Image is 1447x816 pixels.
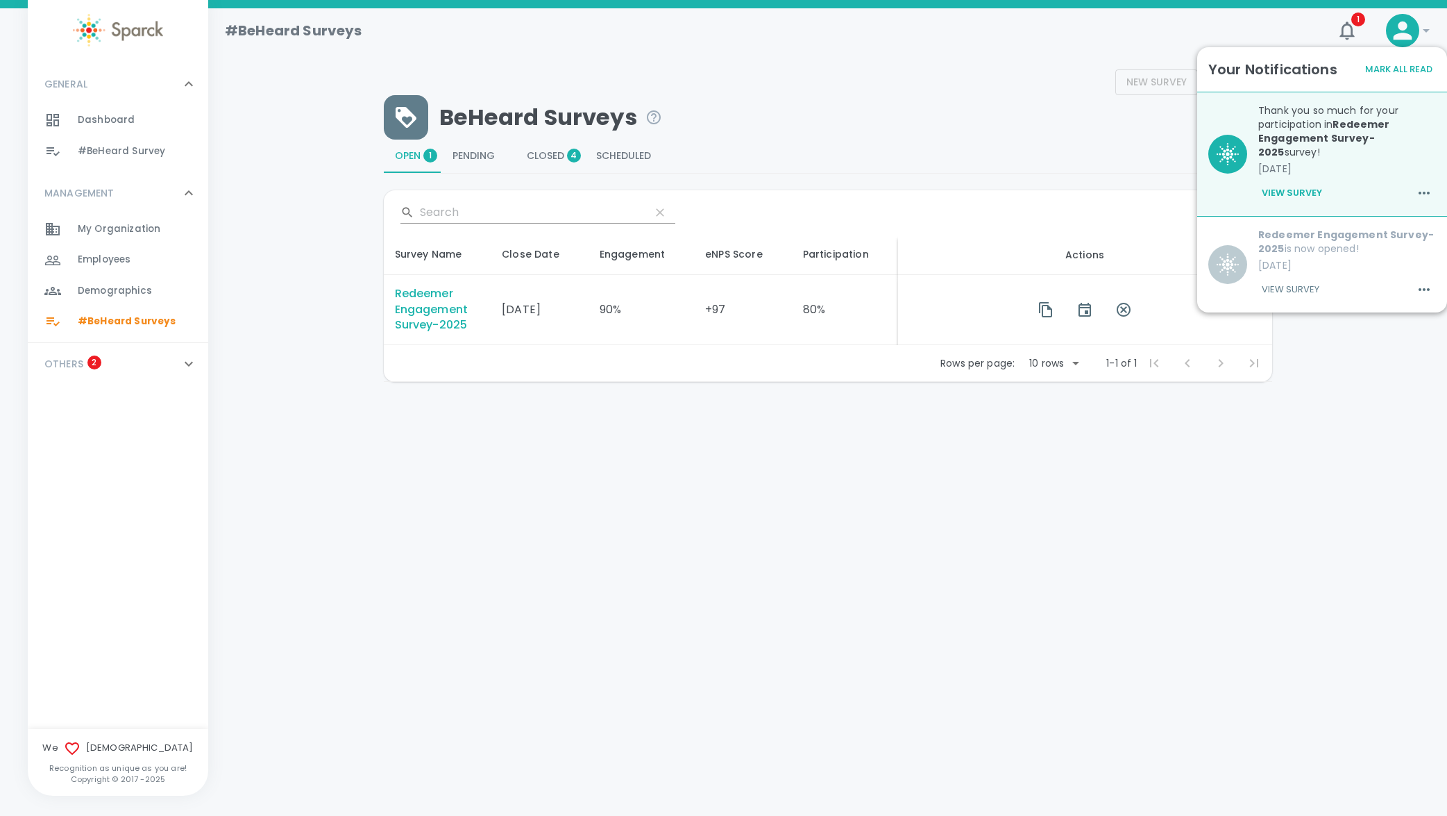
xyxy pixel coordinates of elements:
span: 2 [87,356,101,369]
span: BeHeard Surveys [439,103,662,131]
span: First Page [1137,347,1171,380]
h6: Your Notifications [1208,58,1337,81]
span: The extent to which employees feel passionate about their jobs, are committed to our organization... [600,246,684,263]
span: My Organization [78,222,160,236]
span: Demographics [78,284,152,298]
img: BQaiEiBogYIGKEBX0BIgaIGLCniC+Iy7N1stMIOgAAAABJRU5ErkJggg== [1217,253,1239,276]
b: Redeemer Engagement Survey-2025 [1258,228,1434,256]
p: Thank you so much for your participation in survey! [1258,103,1436,159]
div: Participation [803,246,887,263]
span: Employee Net Promoter Score. [705,246,781,263]
span: 1 [423,149,437,163]
b: Redeemer Engagement Survey-2025 [1258,117,1390,159]
button: 1 [1330,14,1364,47]
td: +97 [694,275,792,346]
span: Open [395,150,430,163]
img: BQaiEiBogYIGKEBX0BIgaIGLCniC+Iy7N1stMIOgAAAABJRU5ErkJggg== [1217,143,1239,165]
td: [DATE] [491,275,589,346]
div: Close Date [502,246,577,263]
span: 1 [1351,13,1365,26]
p: is now opened! [1258,228,1436,256]
p: [DATE] [1258,162,1436,176]
p: Recognition as unique as you are! [28,763,208,774]
p: GENERAL [44,77,87,91]
span: We [DEMOGRAPHIC_DATA] [28,740,208,757]
span: Pending [452,150,505,163]
td: 90% [589,275,695,346]
div: GENERAL [28,105,208,172]
span: Previous Page [1171,347,1204,380]
span: Last Page [1237,347,1271,380]
button: Show Columns [1189,196,1222,229]
span: % of Participant attend the survey [803,246,887,263]
a: Sparck logo [28,14,208,47]
span: Closed [527,150,574,163]
svg: Manage BeHeard Surveys sertting for each survey in your organization [645,109,662,126]
div: Engagement [600,246,684,263]
span: Survey will close on [502,246,577,263]
span: #BeHeard Survey [78,144,165,158]
span: Scheduled [596,150,661,163]
a: Demographics [28,276,208,306]
img: Sparck logo [73,14,163,47]
div: Rewards system [384,140,1272,173]
div: MANAGEMENT [28,172,208,214]
div: Survey Name [395,246,480,263]
div: eNPS Score [705,246,781,263]
a: #BeHeard Surveys [28,306,208,337]
input: Search [420,201,639,224]
button: Mark All Read [1362,59,1436,81]
p: Rows per page: [940,356,1015,370]
span: 4 [567,149,581,163]
span: Next Page [1204,347,1237,380]
td: 80% [792,275,898,346]
span: #BeHeard Surveys [78,315,176,328]
a: #BeHeard Survey [28,136,208,167]
div: MANAGEMENT [28,214,208,343]
a: My Organization [28,214,208,244]
h1: #BeHeard Surveys [225,19,362,42]
a: Employees [28,244,208,275]
a: Dashboard [28,105,208,135]
span: Dashboard [78,113,135,127]
svg: Search [400,206,414,219]
div: OTHERS2 [28,343,208,385]
div: GENERAL [28,63,208,105]
p: 1-1 of 1 [1106,356,1137,370]
p: Copyright © 2017 - 2025 [28,774,208,785]
div: 10 rows [1026,356,1067,370]
p: [DATE] [1258,258,1436,272]
button: View Survey [1258,181,1326,205]
span: Employees [78,253,130,267]
p: OTHERS [44,357,83,371]
p: MANAGEMENT [44,186,115,200]
button: View Survey [1258,278,1323,301]
div: Redeemer Engagement Survey-2025 [395,286,480,334]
